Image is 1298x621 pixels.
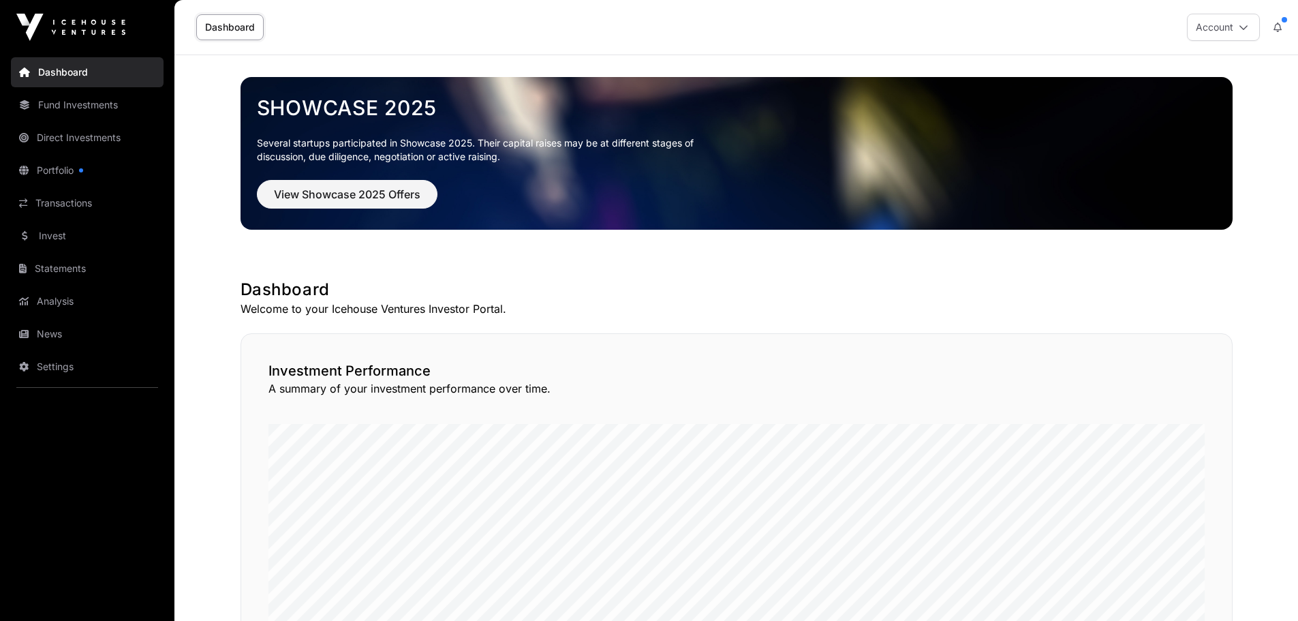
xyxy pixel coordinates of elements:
p: Several startups participated in Showcase 2025. Their capital raises may be at different stages o... [257,136,715,164]
a: Settings [11,352,164,382]
img: Icehouse Ventures Logo [16,14,125,41]
a: News [11,319,164,349]
button: Account [1187,14,1260,41]
a: Invest [11,221,164,251]
img: Showcase 2025 [241,77,1233,230]
a: Analysis [11,286,164,316]
button: View Showcase 2025 Offers [257,180,437,209]
a: View Showcase 2025 Offers [257,194,437,207]
a: Transactions [11,188,164,218]
h1: Dashboard [241,279,1233,301]
a: Direct Investments [11,123,164,153]
a: Fund Investments [11,90,164,120]
a: Dashboard [11,57,164,87]
a: Showcase 2025 [257,95,1216,120]
a: Statements [11,254,164,284]
iframe: Chat Widget [1230,556,1298,621]
span: View Showcase 2025 Offers [274,186,420,202]
a: Dashboard [196,14,264,40]
a: Portfolio [11,155,164,185]
p: Welcome to your Icehouse Ventures Investor Portal. [241,301,1233,317]
h2: Investment Performance [268,361,1205,380]
p: A summary of your investment performance over time. [268,380,1205,397]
